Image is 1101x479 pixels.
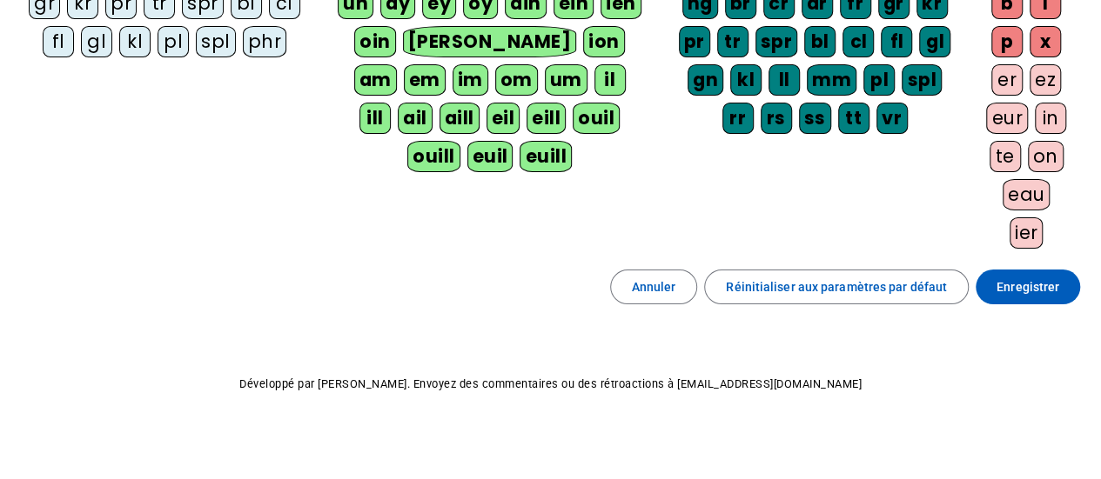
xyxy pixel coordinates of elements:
div: er [991,64,1023,96]
div: rr [722,103,754,134]
div: ier [1010,217,1044,249]
div: in [1035,103,1066,134]
div: euil [467,141,514,172]
div: aill [440,103,480,134]
div: il [594,64,626,96]
div: rs [761,103,792,134]
div: ss [799,103,831,134]
div: [PERSON_NAME] [403,26,576,57]
div: vr [876,103,908,134]
div: fl [881,26,912,57]
button: Enregistrer [976,269,1080,304]
div: eur [986,103,1028,134]
div: kl [119,26,151,57]
div: on [1028,141,1064,172]
div: phr [243,26,287,57]
div: mm [807,64,856,96]
div: eau [1003,179,1051,210]
p: Développé par [PERSON_NAME]. Envoyez des commentaires ou des rétroactions à [EMAIL_ADDRESS][DOMAI... [14,374,1087,395]
div: p [991,26,1023,57]
div: kl [730,64,762,96]
button: Annuler [610,269,698,304]
div: em [404,64,446,96]
span: Réinitialiser aux paramètres par défaut [726,276,947,297]
div: ll [769,64,800,96]
div: im [453,64,488,96]
div: spl [196,26,236,57]
div: bl [804,26,836,57]
div: ouill [407,141,460,172]
div: tr [717,26,749,57]
div: oin [354,26,396,57]
div: ill [359,103,391,134]
button: Réinitialiser aux paramètres par défaut [704,269,969,304]
div: te [990,141,1021,172]
div: gl [81,26,112,57]
div: pl [863,64,895,96]
div: spr [755,26,798,57]
div: ail [398,103,433,134]
div: eil [487,103,520,134]
div: eill [527,103,566,134]
div: gn [688,64,723,96]
div: x [1030,26,1061,57]
span: Enregistrer [997,276,1059,297]
div: tt [838,103,869,134]
div: cl [843,26,874,57]
span: Annuler [632,276,676,297]
div: pl [158,26,189,57]
div: gl [919,26,950,57]
div: spl [902,64,942,96]
div: om [495,64,538,96]
div: ion [583,26,625,57]
div: euill [520,141,571,172]
div: fl [43,26,74,57]
div: ouil [573,103,620,134]
div: ez [1030,64,1061,96]
div: um [545,64,587,96]
div: am [354,64,397,96]
div: pr [679,26,710,57]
